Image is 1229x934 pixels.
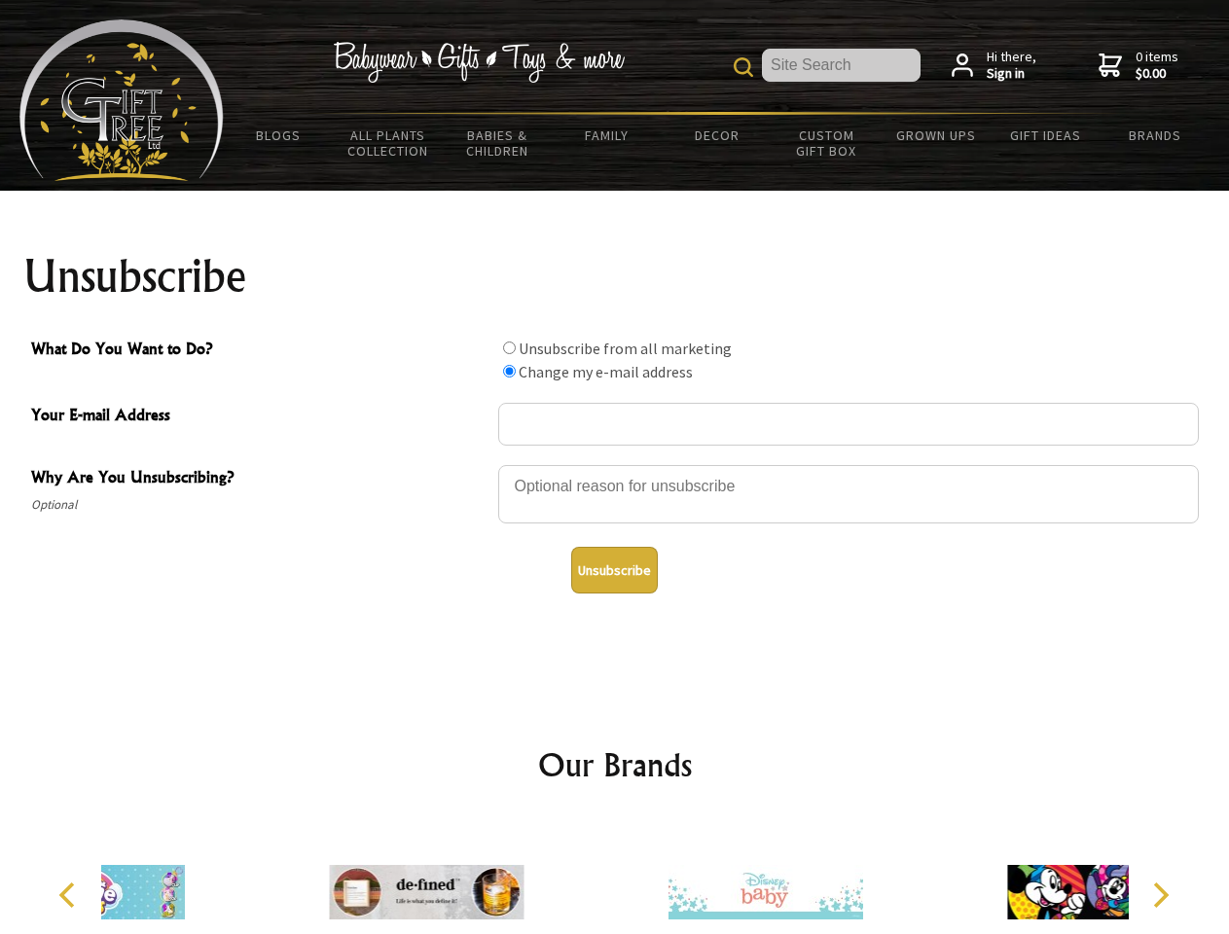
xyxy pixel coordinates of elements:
[952,49,1036,83] a: Hi there,Sign in
[31,337,488,365] span: What Do You Want to Do?
[519,362,693,381] label: Change my e-mail address
[19,19,224,181] img: Babyware - Gifts - Toys and more...
[772,115,882,171] a: Custom Gift Box
[1139,874,1181,916] button: Next
[987,65,1036,83] strong: Sign in
[334,115,444,171] a: All Plants Collection
[31,465,488,493] span: Why Are You Unsubscribing?
[734,57,753,77] img: product search
[553,115,663,156] a: Family
[571,547,658,593] button: Unsubscribe
[1136,65,1178,83] strong: $0.00
[987,49,1036,83] span: Hi there,
[498,403,1199,446] input: Your E-mail Address
[1099,49,1178,83] a: 0 items$0.00
[31,403,488,431] span: Your E-mail Address
[333,42,625,83] img: Babywear - Gifts - Toys & more
[762,49,921,82] input: Site Search
[1101,115,1211,156] a: Brands
[1136,48,1178,83] span: 0 items
[503,341,516,354] input: What Do You Want to Do?
[519,339,732,358] label: Unsubscribe from all marketing
[881,115,991,156] a: Grown Ups
[49,874,91,916] button: Previous
[224,115,334,156] a: BLOGS
[23,253,1207,300] h1: Unsubscribe
[498,465,1199,523] textarea: Why Are You Unsubscribing?
[39,741,1191,788] h2: Our Brands
[443,115,553,171] a: Babies & Children
[991,115,1101,156] a: Gift Ideas
[503,365,516,377] input: What Do You Want to Do?
[31,493,488,517] span: Optional
[662,115,772,156] a: Decor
